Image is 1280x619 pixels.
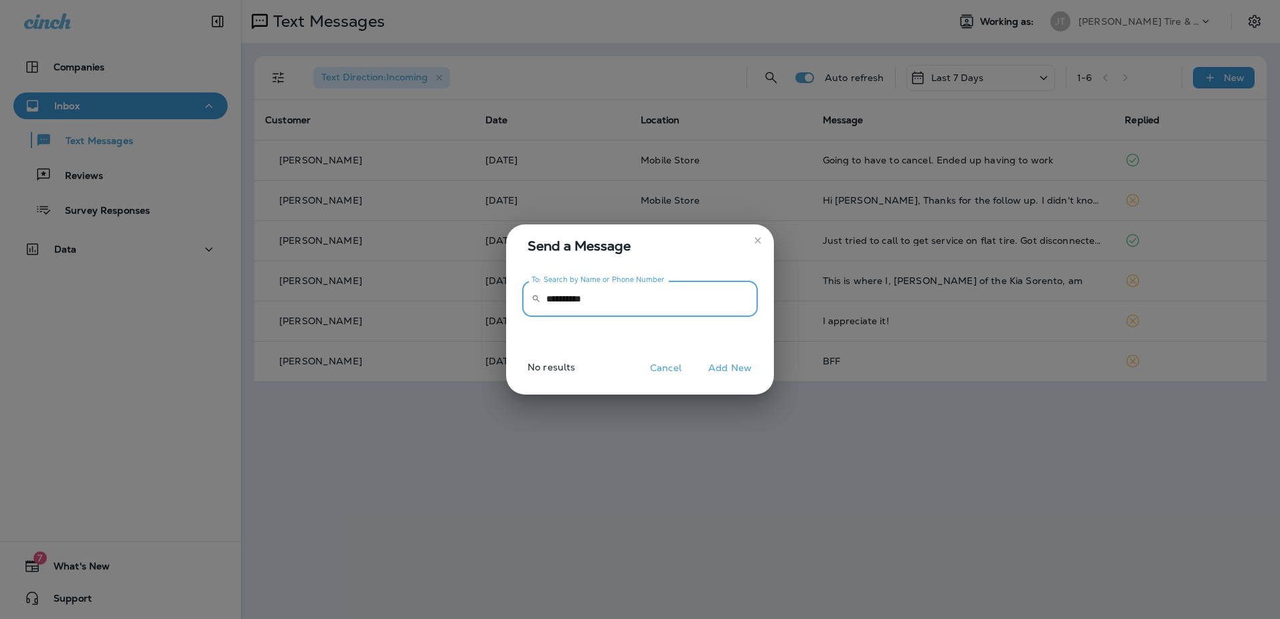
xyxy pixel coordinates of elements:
[528,235,758,257] span: Send a Message
[747,230,769,251] button: close
[641,358,691,379] button: Cancel
[501,362,575,383] p: No results
[702,358,758,379] button: Add New
[532,275,665,285] label: To: Search by Name or Phone Number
